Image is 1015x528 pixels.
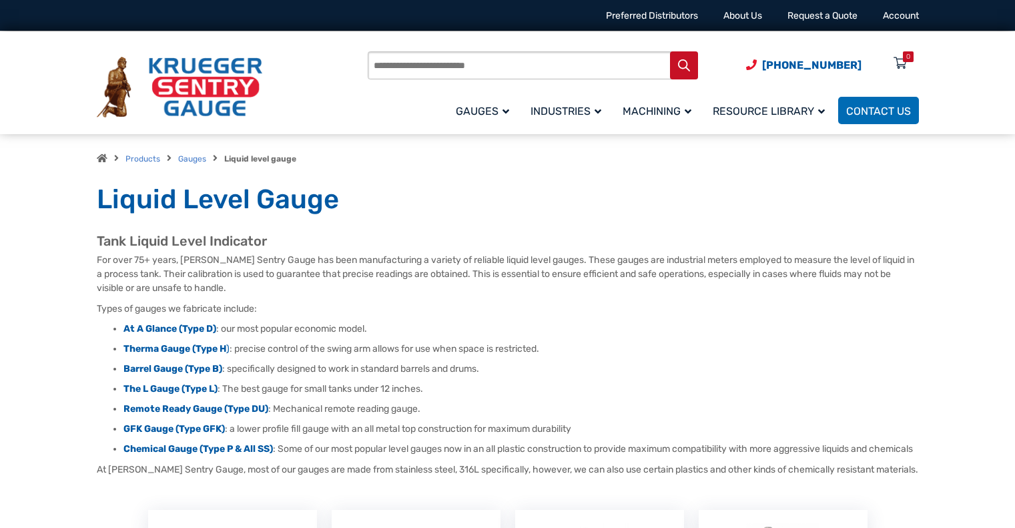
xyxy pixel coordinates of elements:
h1: Liquid Level Gauge [97,183,919,216]
li: : precise control of the swing arm allows for use when space is restricted. [123,342,919,356]
strong: Liquid level gauge [224,154,296,164]
a: Therma Gauge (Type H) [123,343,230,354]
a: Chemical Gauge (Type P & All SS) [123,443,273,455]
a: Industries [523,95,615,126]
span: [PHONE_NUMBER] [762,59,862,71]
a: Remote Ready Gauge (Type DU) [123,403,268,415]
a: Preferred Distributors [606,10,698,21]
a: Barrel Gauge (Type B) [123,363,222,374]
a: Resource Library [705,95,838,126]
a: Phone Number (920) 434-8860 [746,57,862,73]
li: : Some of our most popular level gauges now in an all plastic construction to provide maximum com... [123,443,919,456]
h2: Tank Liquid Level Indicator [97,233,919,250]
li: : Mechanical remote reading gauge. [123,403,919,416]
li: : specifically designed to work in standard barrels and drums. [123,362,919,376]
span: Industries [531,105,601,117]
span: Resource Library [713,105,825,117]
strong: Therma Gauge (Type H [123,343,226,354]
a: GFK Gauge (Type GFK) [123,423,225,435]
a: Machining [615,95,705,126]
a: Contact Us [838,97,919,124]
a: At A Glance (Type D) [123,323,216,334]
p: Types of gauges we fabricate include: [97,302,919,316]
a: Gauges [178,154,206,164]
span: Machining [623,105,691,117]
div: 0 [906,51,910,62]
a: About Us [723,10,762,21]
span: Contact Us [846,105,911,117]
span: Gauges [456,105,509,117]
li: : a lower profile fill gauge with an all metal top construction for maximum durability [123,423,919,436]
a: The L Gauge (Type L) [123,383,218,394]
a: Products [125,154,160,164]
li: : The best gauge for small tanks under 12 inches. [123,382,919,396]
li: : our most popular economic model. [123,322,919,336]
p: At [PERSON_NAME] Sentry Gauge, most of our gauges are made from stainless steel, 316L specificall... [97,463,919,477]
a: Request a Quote [787,10,858,21]
a: Account [883,10,919,21]
img: Krueger Sentry Gauge [97,57,262,118]
a: Gauges [448,95,523,126]
p: For over 75+ years, [PERSON_NAME] Sentry Gauge has been manufacturing a variety of reliable liqui... [97,253,919,295]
